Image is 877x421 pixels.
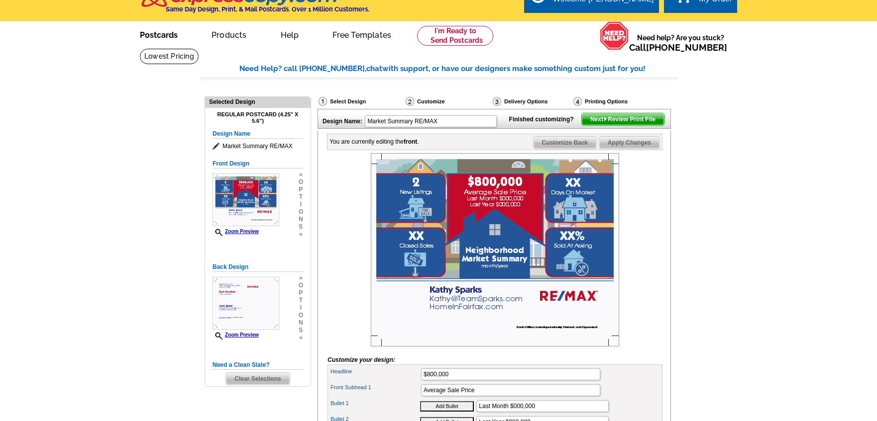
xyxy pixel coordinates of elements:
[323,118,362,125] strong: Design Name:
[330,367,420,376] label: Headline
[582,113,664,125] span: Next Review Print File
[299,223,303,231] span: s
[226,373,289,385] span: Clear Selections
[328,356,395,363] i: Customize your design:
[404,138,417,145] b: front
[629,33,732,53] span: Need help? Are you stuck?
[509,116,580,123] strong: Finished customizing?
[493,97,501,106] img: Delivery Options
[213,129,303,139] h5: Design Name
[213,277,279,330] img: Z18877906_00001_2.jpg
[299,186,303,193] span: p
[299,274,303,282] span: »
[124,22,194,46] a: Postcards
[213,111,303,124] h4: Regular Postcard (4.25" x 5.6")
[492,96,572,106] div: Delivery Options
[599,137,659,149] span: Apply Changes
[166,5,369,13] h4: Same Day Design, Print, & Mail Postcards. Over 1 Million Customers.
[318,96,405,109] div: Select Design
[573,97,582,106] img: Printing Options & Summary
[299,208,303,216] span: o
[213,141,303,151] span: Market Summary RE/MAX
[299,171,303,178] span: »
[299,312,303,319] span: o
[629,42,727,53] span: Call
[299,231,303,238] span: »
[534,137,597,149] span: Customize Back
[600,21,629,50] img: help
[329,137,419,146] div: You are currently editing the .
[265,22,315,46] a: Help
[299,201,303,208] span: i
[213,360,303,370] h5: Need a Clean Slate?
[299,304,303,312] span: i
[299,178,303,186] span: o
[239,63,677,75] div: Need Help? call [PHONE_NUMBER], with support, or have our designers make something custom just fo...
[205,97,311,106] div: Selected Design
[603,117,608,121] img: button-next-arrow-white.png
[420,401,474,412] button: Add Bullet
[213,229,259,234] a: Zoom Preview
[213,262,303,272] h5: Back Design
[196,22,263,46] a: Products
[299,282,303,289] span: o
[678,190,877,421] iframe: LiveChat chat widget
[299,334,303,341] span: »
[213,159,303,168] h5: Front Design
[330,399,420,408] label: Bullet 1
[299,193,303,201] span: t
[572,96,661,106] div: Printing Options
[406,97,414,106] img: Customize
[299,216,303,223] span: n
[371,153,619,346] img: Z18877906_00001_1.jpg
[299,319,303,327] span: n
[299,289,303,297] span: p
[330,383,420,392] label: Front Subhead 1
[213,332,259,337] a: Zoom Preview
[317,22,407,46] a: Free Templates
[405,96,492,109] div: Customize
[366,64,382,73] span: chat
[213,173,279,226] img: Z18877906_00001_1.jpg
[646,42,727,53] a: [PHONE_NUMBER]
[299,297,303,304] span: t
[319,97,327,106] img: Select Design
[299,327,303,334] span: s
